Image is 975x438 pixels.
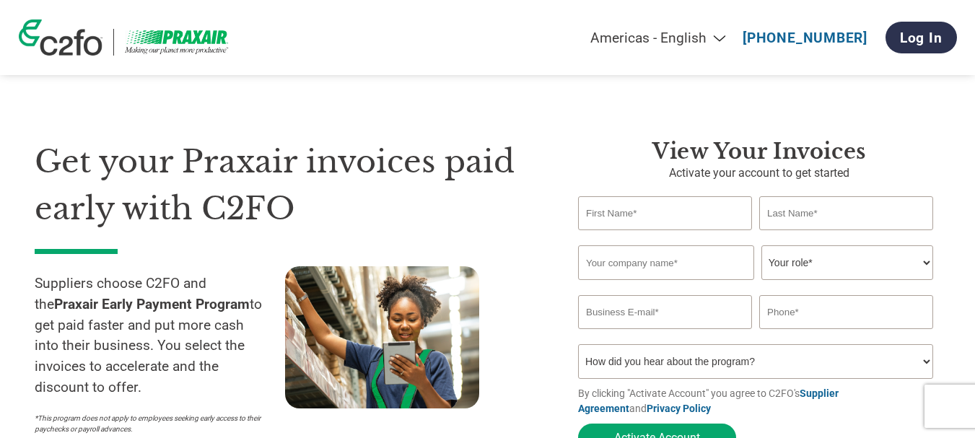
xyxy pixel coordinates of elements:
[578,245,754,280] input: Your company name*
[578,139,940,165] h3: View Your Invoices
[578,196,752,230] input: First Name*
[759,330,933,338] div: Inavlid Phone Number
[35,139,535,232] h1: Get your Praxair invoices paid early with C2FO
[35,413,271,434] p: *This program does not apply to employees seeking early access to their paychecks or payroll adva...
[578,330,752,338] div: Inavlid Email Address
[759,196,933,230] input: Last Name*
[759,232,933,240] div: Invalid last name or last name is too long
[285,266,479,408] img: supply chain worker
[19,19,102,56] img: c2fo logo
[578,295,752,329] input: Invalid Email format
[743,30,867,46] a: [PHONE_NUMBER]
[578,281,933,289] div: Invalid company name or company name is too long
[578,232,752,240] div: Invalid first name or first name is too long
[54,296,250,312] strong: Praxair Early Payment Program
[886,22,957,53] a: Log In
[125,29,229,56] img: Praxair
[759,295,933,329] input: Phone*
[761,245,933,280] select: Title/Role
[35,273,285,398] p: Suppliers choose C2FO and the to get paid faster and put more cash into their business. You selec...
[647,403,711,414] a: Privacy Policy
[578,165,940,182] p: Activate your account to get started
[578,386,940,416] p: By clicking "Activate Account" you agree to C2FO's and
